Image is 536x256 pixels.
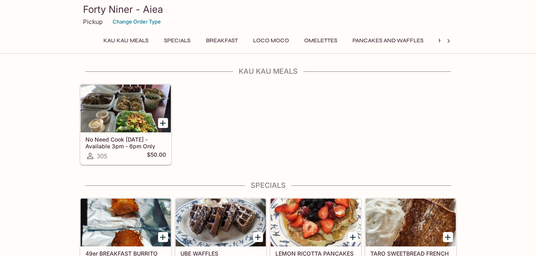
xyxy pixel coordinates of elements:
div: UBE WAFFLES [176,199,266,246]
button: Kau Kau Meals [99,35,153,46]
button: Breakfast [202,35,242,46]
button: Add UBE WAFFLES [253,232,263,242]
button: Add No Need Cook Today - Available 3pm - 6pm Only [158,118,168,128]
button: Hawaiian Style French Toast [434,35,533,46]
h4: Kau Kau Meals [80,67,457,76]
button: Loco Moco [249,35,293,46]
button: Add LEMON RICOTTA PANCAKES [348,232,358,242]
div: LEMON RICOTTA PANCAKES [271,199,361,246]
h4: Specials [80,181,457,190]
button: Change Order Type [109,16,164,28]
div: TARO SWEETBREAD FRENCH TOAST [366,199,456,246]
h5: $50.00 [147,151,166,161]
button: Add 49er BREAKFAST BURRITO [158,232,168,242]
button: Omelettes [300,35,342,46]
button: Specials [159,35,195,46]
p: Pickup [83,18,103,26]
span: 305 [97,152,107,160]
div: 49er BREAKFAST BURRITO [81,199,171,246]
h3: Forty Niner - Aiea [83,3,453,16]
h5: No Need Cook [DATE] - Available 3pm - 6pm Only [85,136,166,149]
button: Add TARO SWEETBREAD FRENCH TOAST [443,232,453,242]
div: No Need Cook Today - Available 3pm - 6pm Only [81,85,171,132]
button: Pancakes and Waffles [348,35,428,46]
a: No Need Cook [DATE] - Available 3pm - 6pm Only305$50.00 [80,84,171,165]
